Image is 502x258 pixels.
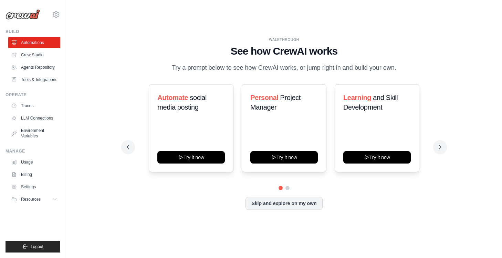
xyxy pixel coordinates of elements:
button: Try it now [157,151,225,164]
span: Resources [21,197,41,202]
h1: See how CrewAI works [127,45,441,57]
button: Try it now [250,151,318,164]
div: Manage [6,148,60,154]
a: Settings [8,181,60,192]
span: Project Manager [250,94,301,111]
div: WALKTHROUGH [127,37,441,42]
span: Learning [343,94,371,101]
button: Try it now [343,151,411,164]
span: and Skill Development [343,94,398,111]
a: Crew Studio [8,49,60,60]
a: Automations [8,37,60,48]
a: Tools & Integrations [8,74,60,85]
img: Logo [6,9,40,20]
a: LLM Connections [8,113,60,124]
button: Logout [6,241,60,253]
a: Usage [8,157,60,168]
div: Build [6,29,60,34]
div: Operate [6,92,60,98]
a: Environment Variables [8,125,60,142]
a: Billing [8,169,60,180]
p: Try a prompt below to see how CrewAI works, or jump right in and build your own. [168,63,400,73]
span: Automate [157,94,188,101]
span: Logout [31,244,43,249]
span: social media posting [157,94,207,111]
a: Agents Repository [8,62,60,73]
button: Skip and explore on my own [245,197,322,210]
span: Personal [250,94,278,101]
a: Traces [8,100,60,111]
button: Resources [8,194,60,205]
